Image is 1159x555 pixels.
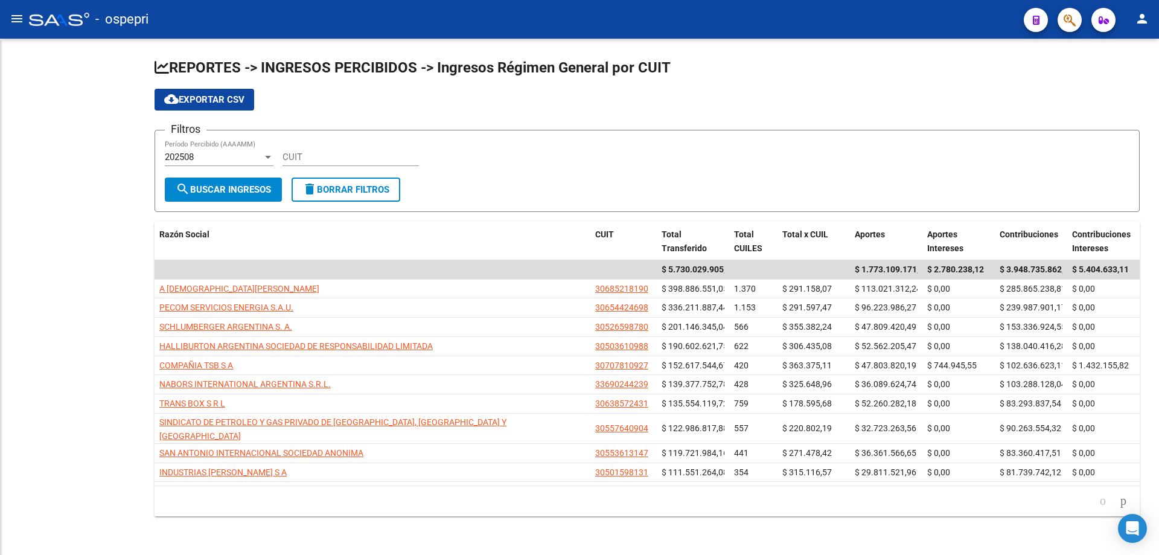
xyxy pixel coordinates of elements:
span: 441 [734,448,749,458]
span: $ 190.602.621,75 [662,341,728,351]
span: 1.153 [734,303,756,312]
span: $ 29.811.521,96 [855,467,916,477]
span: Aportes Intereses [927,229,963,253]
span: Total x CUIL [782,229,828,239]
datatable-header-cell: Total Transferido [657,222,729,261]
span: $ 291.158,07 [782,284,832,294]
span: 566 [734,322,749,332]
span: $ 336.211.887,44 [662,303,728,312]
span: $ 152.617.544,67 [662,361,728,370]
span: $ 111.551.264,08 [662,467,728,477]
button: Borrar Filtros [292,178,400,202]
datatable-header-cell: Razón Social [155,222,590,261]
span: $ 138.040.416,28 [1000,341,1066,351]
span: $ 0,00 [927,423,950,433]
span: 30503610988 [595,341,648,351]
span: $ 96.223.986,27 [855,303,916,312]
span: $ 81.739.742,12 [1000,467,1061,477]
a: go to previous page [1094,495,1111,508]
span: $ 0,00 [927,467,950,477]
span: $ 5.404.633,11 [1072,265,1129,274]
span: $ 135.554.119,72 [662,399,728,408]
span: SCHLUMBERGER ARGENTINA S. A. [159,322,292,332]
span: $ 0,00 [1072,322,1095,332]
span: CUIT [595,229,614,239]
span: $ 102.636.623,11 [1000,361,1066,370]
span: $ 306.435,08 [782,341,832,351]
span: 1.370 [734,284,756,294]
span: Contribuciones [1000,229,1058,239]
span: 759 [734,399,749,408]
span: 420 [734,361,749,370]
mat-icon: cloud_download [164,92,179,106]
button: Exportar CSV [155,89,254,111]
span: $ 0,00 [1072,341,1095,351]
span: $ 1.773.109.171,29 [855,265,928,274]
span: $ 83.360.417,51 [1000,448,1061,458]
span: INDUSTRIAS [PERSON_NAME] S A [159,467,287,477]
span: $ 744.945,55 [927,361,977,370]
span: $ 315.116,57 [782,467,832,477]
span: Exportar CSV [164,94,244,105]
mat-icon: person [1135,11,1149,26]
span: $ 139.377.752,78 [662,379,728,389]
span: $ 220.802,19 [782,423,832,433]
span: $ 271.478,42 [782,448,832,458]
span: Aportes [855,229,885,239]
datatable-header-cell: Contribuciones [995,222,1067,261]
span: Borrar Filtros [302,184,389,195]
span: TRANS BOX S R L [159,399,225,408]
span: $ 1.432.155,82 [1072,361,1129,370]
span: SINDICATO DE PETROLEO Y GAS PRIVADO DE [GEOGRAPHIC_DATA], [GEOGRAPHIC_DATA] Y [GEOGRAPHIC_DATA] [159,417,506,441]
span: $ 398.886.551,05 [662,284,728,294]
mat-icon: menu [10,11,24,26]
span: 30638572431 [595,399,648,408]
span: $ 291.597,47 [782,303,832,312]
span: - ospepri [95,6,148,33]
span: Total CUILES [734,229,762,253]
span: $ 47.803.820,19 [855,361,916,370]
span: $ 90.263.554,32 [1000,423,1061,433]
span: $ 3.948.735.862,57 [1000,265,1073,274]
a: go to next page [1115,495,1132,508]
span: 30501598131 [595,467,648,477]
span: $ 0,00 [1072,399,1095,408]
span: 30685218190 [595,284,648,294]
span: $ 0,00 [1072,379,1095,389]
span: $ 0,00 [927,322,950,332]
span: 428 [734,379,749,389]
span: $ 103.288.128,04 [1000,379,1066,389]
span: $ 83.293.837,54 [1000,399,1061,408]
span: Buscar Ingresos [176,184,271,195]
span: $ 52.260.282,18 [855,399,916,408]
span: $ 36.089.624,74 [855,379,916,389]
span: $ 178.595,68 [782,399,832,408]
span: 202508 [165,152,194,162]
span: $ 153.336.924,55 [1000,322,1066,332]
span: $ 0,00 [927,341,950,351]
h3: Filtros [165,121,206,138]
datatable-header-cell: CUIT [590,222,657,261]
span: $ 52.562.205,47 [855,341,916,351]
span: REPORTES -> INGRESOS PERCIBIDOS -> Ingresos Régimen General por CUIT [155,59,671,76]
span: Contribuciones Intereses [1072,229,1131,253]
span: 30654424698 [595,303,648,312]
span: A [DEMOGRAPHIC_DATA][PERSON_NAME] [159,284,319,294]
div: Open Intercom Messenger [1118,514,1147,543]
span: $ 0,00 [1072,284,1095,294]
span: 33690244239 [595,379,648,389]
span: $ 0,00 [927,399,950,408]
span: $ 325.648,96 [782,379,832,389]
span: $ 119.721.984,16 [662,448,728,458]
span: PECOM SERVICIOS ENERGIA S.A.U. [159,303,293,312]
span: Total Transferido [662,229,707,253]
span: $ 0,00 [1072,303,1095,312]
span: $ 5.730.029.905,09 [662,265,735,274]
datatable-header-cell: Total CUILES [729,222,777,261]
span: 557 [734,423,749,433]
span: $ 363.375,11 [782,361,832,370]
span: HALLIBURTON ARGENTINA SOCIEDAD DE RESPONSABILIDAD LIMITADA [159,341,433,351]
span: $ 0,00 [1072,423,1095,433]
span: 30707810927 [595,361,648,370]
span: COMPAÑIA TSB S A [159,361,233,370]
